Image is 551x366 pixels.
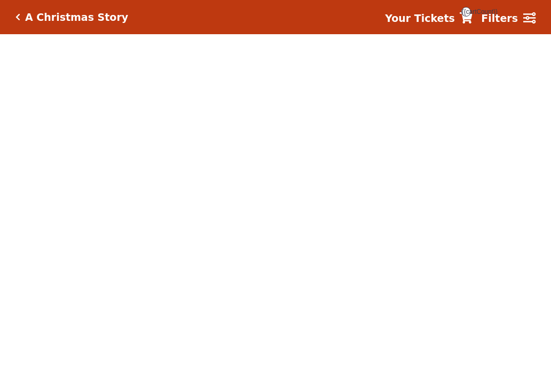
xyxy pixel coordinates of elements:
span: {{cartCount}} [461,7,471,17]
h5: A Christmas Story [25,11,128,24]
a: Your Tickets {{cartCount}} [385,11,473,26]
strong: Filters [481,12,518,24]
a: Filters [481,11,536,26]
a: Click here to go back to filters [15,13,20,21]
strong: Your Tickets [385,12,455,24]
